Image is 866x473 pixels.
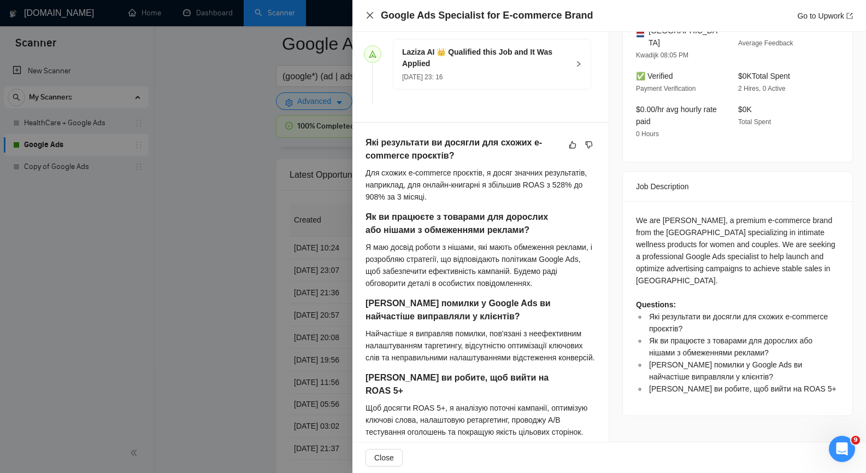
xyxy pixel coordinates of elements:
[366,136,561,162] h5: Які результати ви досягли для схожих e-commerce проєктів?
[636,300,676,309] strong: Questions:
[366,211,561,237] h5: Як ви працюєте з товарами для дорослих або нішами з обмеженнями реклами?
[366,241,596,289] div: Я маю досвід роботи з нішами, які мають обмеження реклами, і розробляю стратегії, що відповідають...
[636,72,673,80] span: ✅ Verified
[649,360,802,381] span: [PERSON_NAME] помилки у Google Ads ви найчастіше виправляли у клієнтів?
[402,73,443,81] span: [DATE] 23: 16
[366,167,596,203] div: Для схожих e-commerce проєктів, я досяг значних результатів, наприклад, для онлайн-книгарні я збі...
[738,85,786,92] span: 2 Hires, 0 Active
[366,297,561,323] h5: [PERSON_NAME] помилки у Google Ads ви найчастіше виправляли у клієнтів?
[829,436,855,462] iframe: Intercom live chat
[851,436,860,445] span: 9
[566,138,579,151] button: like
[738,39,793,47] span: Average Feedback
[366,402,596,438] div: Щоб досягти ROAS 5+, я аналізую поточні кампанії, оптимізую ключові слова, налаштовую ретаргетинг...
[636,51,688,59] span: Kwadijk 08:05 PM
[649,384,836,393] span: [PERSON_NAME] ви робите, щоб вийти на ROAS 5+
[636,130,659,138] span: 0 Hours
[637,31,644,38] img: 🇳🇱
[846,13,853,19] span: export
[636,85,696,92] span: Payment Verification
[366,371,561,398] h5: [PERSON_NAME] ви робите, щоб вийти на ROAS 5+
[585,141,593,149] span: dislike
[366,328,596,364] div: Найчастіше я виправляв помилки, пов'язані з неефективним налаштуванням таргетингу, відсутністю оп...
[636,105,717,126] span: $0.00/hr avg hourly rate paid
[402,46,569,69] h5: Laziza AI 👑 Qualified this Job and It Was Applied
[369,50,376,58] span: send
[575,61,582,67] span: right
[738,105,752,114] span: $0K
[381,9,593,22] h4: Google Ads Specialist for E-commerce Brand
[738,118,771,126] span: Total Spent
[797,11,853,20] a: Go to Upworkexport
[569,141,576,149] span: like
[649,25,721,49] span: [GEOGRAPHIC_DATA]
[649,336,812,357] span: Як ви працюєте з товарами для дорослих або нішами з обмеженнями реклами?
[374,452,394,464] span: Close
[366,11,374,20] button: Close
[649,312,828,333] span: Які результати ви досягли для схожих e-commerce проєктів?
[636,172,839,201] div: Job Description
[738,72,790,80] span: $0K Total Spent
[582,138,596,151] button: dislike
[366,449,403,466] button: Close
[366,11,374,20] span: close
[636,214,839,395] div: We are [PERSON_NAME], a premium e-commerce brand from the [GEOGRAPHIC_DATA] specializing in intim...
